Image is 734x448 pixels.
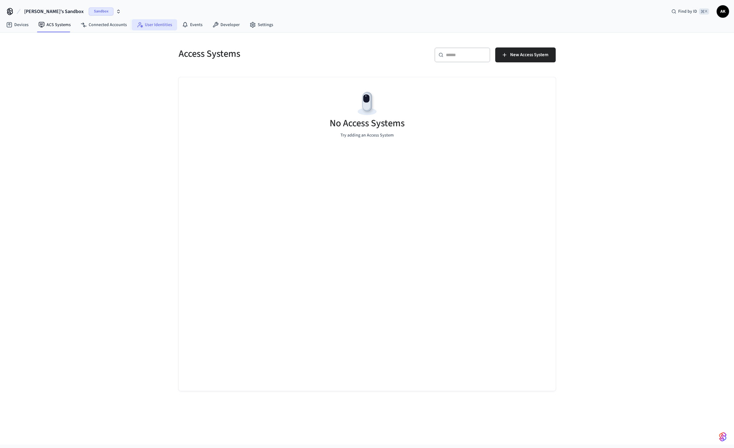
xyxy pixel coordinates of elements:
[510,51,548,59] span: New Access System
[717,6,728,17] span: AK
[76,19,132,30] a: Connected Accounts
[666,6,714,17] div: Find by ID⌘ K
[1,19,33,30] a: Devices
[179,47,363,60] h5: Access Systems
[33,19,76,30] a: ACS Systems
[177,19,207,30] a: Events
[330,117,405,130] h5: No Access Systems
[717,5,729,18] button: AK
[699,8,709,15] span: ⌘ K
[207,19,245,30] a: Developer
[132,19,177,30] a: User Identities
[245,19,278,30] a: Settings
[340,132,394,139] p: Try adding an Access System
[678,8,697,15] span: Find by ID
[495,47,556,62] button: New Access System
[89,7,113,16] span: Sandbox
[353,90,381,118] img: Devices Empty State
[24,8,84,15] span: [PERSON_NAME]'s Sandbox
[719,432,727,442] img: SeamLogoGradient.69752ec5.svg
